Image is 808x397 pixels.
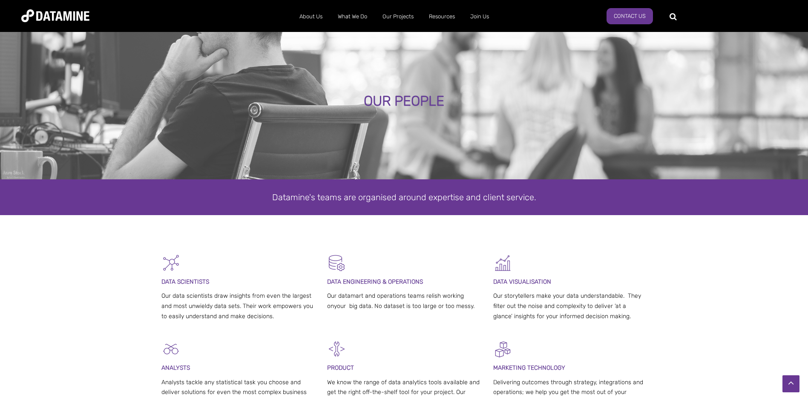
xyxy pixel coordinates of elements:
img: Datamine [21,9,89,22]
div: OUR PEOPLE [92,94,716,109]
img: Analysts [161,339,181,359]
p: Our storytellers make your data understandable. They filter out the noise and complexity to deliv... [493,291,647,321]
span: Datamine's teams are organised around expertise and client service. [272,192,536,202]
span: ANALYSTS [161,364,190,371]
span: PRODUCT [327,364,354,371]
img: Graph 5 [493,253,512,273]
span: DATA VISUALISATION [493,278,551,285]
a: Contact Us [607,8,653,24]
a: Join Us [463,6,497,28]
span: DATA SCIENTISTS [161,278,209,285]
a: Resources [421,6,463,28]
a: About Us [292,6,330,28]
a: Our Projects [375,6,421,28]
img: Development [327,339,346,359]
span: DATA ENGINEERING & OPERATIONS [327,278,423,285]
p: Our data scientists draw insights from even the largest and most unwieldy data sets. Their work e... [161,291,315,321]
p: Our datamart and operations teams relish working onyour big data. No dataset is too large or too ... [327,291,481,311]
img: Datamart [327,253,346,273]
img: Digital Activation [493,339,512,359]
img: Graph - Network [161,253,181,273]
span: MARKETING TECHNOLOGY [493,364,565,371]
a: What We Do [330,6,375,28]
